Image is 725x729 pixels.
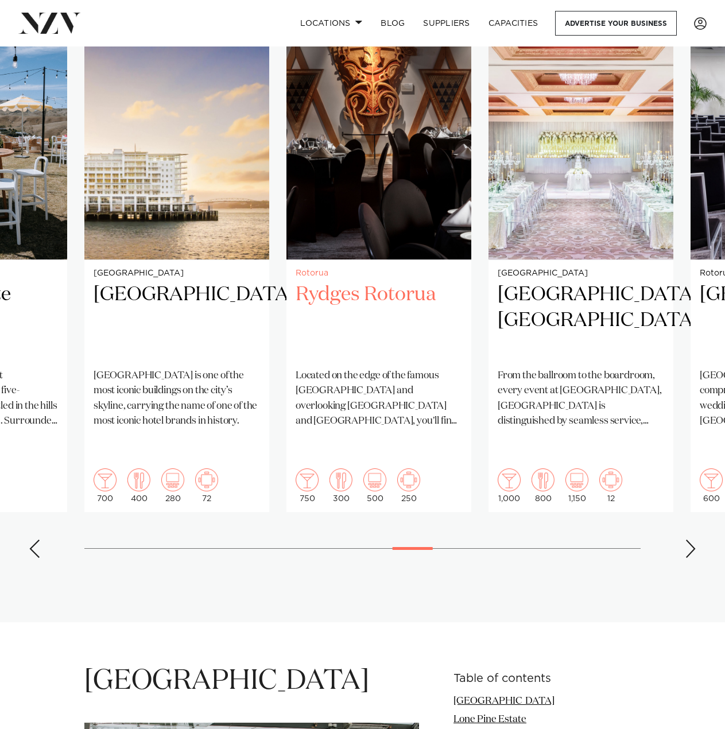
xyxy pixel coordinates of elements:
h2: [GEOGRAPHIC_DATA] [94,282,260,359]
h2: [GEOGRAPHIC_DATA], [GEOGRAPHIC_DATA] [498,282,664,359]
img: meeting.png [195,468,218,491]
small: [GEOGRAPHIC_DATA] [498,269,664,278]
img: cocktail.png [498,468,521,491]
p: From the ballroom to the boardroom, every event at [GEOGRAPHIC_DATA], [GEOGRAPHIC_DATA] is distin... [498,369,664,429]
swiper-slide: 23 / 38 [286,11,471,512]
img: cocktail.png [296,468,319,491]
small: Rotorua [296,269,462,278]
a: [GEOGRAPHIC_DATA] [GEOGRAPHIC_DATA], [GEOGRAPHIC_DATA] From the ballroom to the boardroom, every ... [488,11,673,512]
img: theatre.png [161,468,184,491]
img: dining.png [127,468,150,491]
img: dining.png [329,468,352,491]
a: Capacities [479,11,548,36]
div: 1,150 [565,468,588,503]
div: 500 [363,468,386,503]
swiper-slide: 22 / 38 [84,11,269,512]
img: theatre.png [363,468,386,491]
img: meeting.png [397,468,420,491]
h6: Table of contents [453,673,641,685]
a: Rotorua Rydges Rotorua Located on the edge of the famous [GEOGRAPHIC_DATA] and overlooking [GEOGR... [286,11,471,512]
div: 700 [94,468,117,503]
swiper-slide: 24 / 38 [488,11,673,512]
div: 400 [127,468,150,503]
a: BLOG [371,11,414,36]
div: 280 [161,468,184,503]
a: Lone Pine Estate [453,715,526,724]
p: [GEOGRAPHIC_DATA] is one of the most iconic buildings on the city’s skyline, carrying the name of... [94,369,260,429]
div: 600 [700,468,723,503]
img: meeting.png [599,468,622,491]
div: 1,000 [498,468,521,503]
img: dining.png [532,468,555,491]
div: 250 [397,468,420,503]
p: Located on the edge of the famous [GEOGRAPHIC_DATA] and overlooking [GEOGRAPHIC_DATA] and [GEOGRA... [296,369,462,429]
img: cocktail.png [700,468,723,491]
div: 12 [599,468,622,503]
a: [GEOGRAPHIC_DATA] [453,696,555,706]
a: [GEOGRAPHIC_DATA] [GEOGRAPHIC_DATA] [GEOGRAPHIC_DATA] is one of the most iconic buildings on the ... [84,11,269,512]
h2: Rydges Rotorua [296,282,462,359]
div: 300 [329,468,352,503]
img: nzv-logo.png [18,13,81,33]
img: theatre.png [565,468,588,491]
div: 750 [296,468,319,503]
a: Locations [291,11,371,36]
div: 800 [532,468,555,503]
a: SUPPLIERS [414,11,479,36]
small: [GEOGRAPHIC_DATA] [94,269,260,278]
h1: [GEOGRAPHIC_DATA] [84,664,419,700]
img: cocktail.png [94,468,117,491]
div: 72 [195,468,218,503]
a: Advertise your business [555,11,677,36]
